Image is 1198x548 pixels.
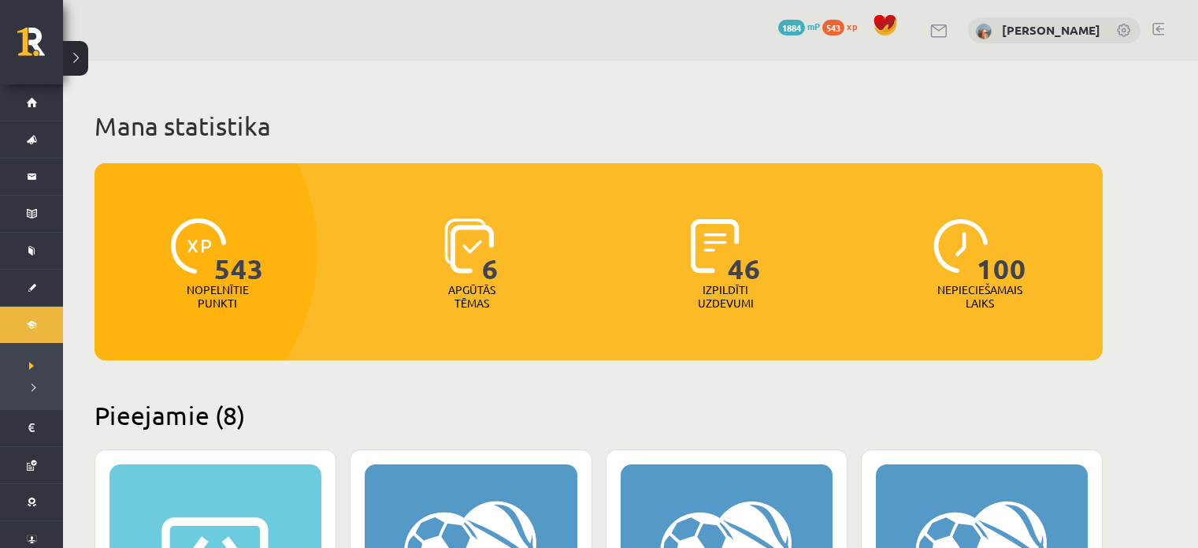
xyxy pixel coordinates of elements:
[778,20,805,35] span: 1884
[95,110,1103,142] h1: Mana statistika
[691,218,740,274] img: icon-completed-tasks-ad58ae20a441b2904462921112bc710f1caf180af7a3daa7317a5a94f2d26646.svg
[171,218,226,274] img: icon-xp-0682a9bc20223a9ccc6f5883a126b849a74cddfe5390d2b41b4391c66f2066e7.svg
[933,218,988,274] img: icon-clock-7be60019b62300814b6bd22b8e044499b485619524d84068768e800edab66f18.svg
[187,283,249,310] p: Nopelnītie punkti
[937,283,1022,310] p: Nepieciešamais laiks
[482,218,499,283] span: 6
[1002,22,1100,38] a: [PERSON_NAME]
[444,218,494,274] img: icon-learned-topics-4a711ccc23c960034f471b6e78daf4a3bad4a20eaf4de84257b87e66633f6470.svg
[807,20,820,32] span: mP
[778,20,820,32] a: 1884 mP
[977,218,1026,283] span: 100
[728,218,761,283] span: 46
[214,218,264,283] span: 543
[822,20,844,35] span: 543
[847,20,857,32] span: xp
[95,400,1103,431] h2: Pieejamie (8)
[441,283,503,310] p: Apgūtās tēmas
[976,24,992,39] img: Ilze Behmane-Bergmane
[695,283,756,310] p: Izpildīti uzdevumi
[822,20,865,32] a: 543 xp
[17,28,63,67] a: Rīgas 1. Tālmācības vidusskola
